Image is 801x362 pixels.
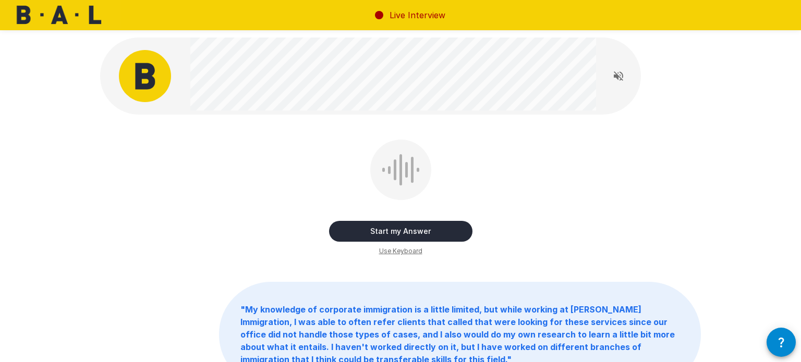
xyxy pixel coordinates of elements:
[329,221,472,242] button: Start my Answer
[379,246,422,256] span: Use Keyboard
[390,9,445,21] p: Live Interview
[608,66,629,86] button: Read questions aloud
[119,50,171,102] img: bal_avatar.png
